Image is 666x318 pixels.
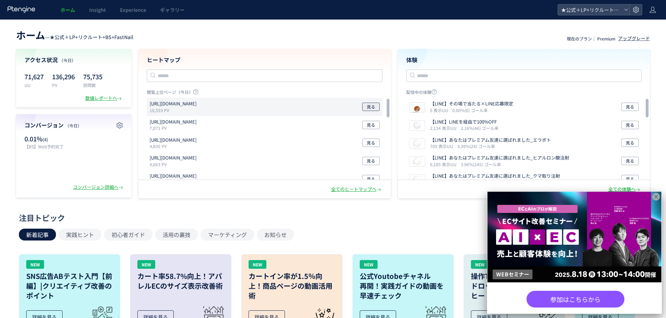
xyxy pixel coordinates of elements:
h4: コンバージョン [24,121,123,129]
i: 3.17%(246) ゴール率 [461,179,501,185]
p: 【LINE】あなたはプレミアム友達に選ばれました_ヒアルロン酸注射 [430,155,569,161]
div: コンバージョン詳細へ [73,184,124,191]
span: 見る [367,121,375,129]
i: 6,185 表示UU [430,161,459,167]
h4: 体験 [406,56,642,64]
span: （今日） [59,57,76,63]
p: 71,627 [24,71,44,82]
i: 2.16%(46) ゴール率 [461,125,499,131]
span: (4) [43,136,48,143]
div: ドメイン: [DOMAIN_NAME] [18,18,81,24]
p: 現在のプラン： Premium [567,36,615,42]
div: 全ての体験へ [608,186,642,193]
button: 実践ヒント [59,229,101,241]
span: ★公式＋LP+リクルート+BS+FastNail [50,34,133,40]
p: https://fastnail.app/search/result [150,137,196,143]
span: Experience [120,6,146,13]
h3: 操作Tips: ドロップダウンメニューの ヒートマップの確認方法 [471,271,558,301]
div: NEW [471,260,489,269]
div: 注目トピック [19,212,644,223]
span: ホーム [16,28,45,42]
div: v 4.0.24 [20,11,34,17]
p: 4,663 PV [150,161,199,167]
i: 3.96%(245) ゴール率 [461,161,501,167]
button: 見る [621,103,639,111]
button: 見る [362,139,380,147]
div: NEW [360,260,378,269]
p: PV [52,82,75,88]
span: 見る [626,139,634,147]
p: UU [24,82,44,88]
button: お知らせ [257,229,294,241]
p: 【LINE】あなたはプレミアム友達に選ばれました_エラボト [430,137,551,143]
i: 3.39%(24) ゴール率 [457,143,495,149]
h4: ヒートマップ [147,56,382,64]
span: 見る [367,103,375,111]
i: 0 表示UU [430,107,451,113]
span: 見る [367,157,375,165]
p: 訪問数 [83,82,102,88]
button: 見る [362,175,380,183]
span: 見る [626,121,634,129]
span: 見る [367,139,375,147]
button: 見る [362,103,380,111]
div: NEW [137,260,155,269]
span: ホーム [60,6,75,13]
p: 【LINE】その場で当たる×LINE応募限定 [430,101,513,107]
p: 4,058 PV [150,179,199,185]
img: tab_keywords_by_traffic_grey.svg [73,41,79,47]
button: 見る [362,121,380,129]
p: https://tcb-beauty.net/menu/nikibi_all1_6 [150,119,196,125]
p: 配信中の体験 [406,89,642,98]
span: ★公式＋LP+リクルート+BS+FastNail [559,5,621,15]
button: 新着記事 [19,229,56,241]
div: ドメイン概要 [31,42,58,46]
button: 見る [621,121,639,129]
button: 見る [621,175,639,183]
img: 3ba56b08bae5a26022351032e82cdd011755048441634.png [409,103,425,112]
i: 2,134 表示UU [430,125,459,131]
p: 136,296 [52,71,75,82]
img: website_grey.svg [11,18,17,24]
p: 10,333 PV [150,107,199,113]
i: 709 表示UU [430,143,456,149]
i: 7,755 表示UU [430,179,459,185]
button: 活用の裏技 [155,229,198,241]
div: アップグレード [618,35,650,42]
span: （今日） [65,123,82,128]
h3: 公式Youtobeチャネル 再開！実践ガイドの動画を 早速チェック [360,271,446,301]
p: 75,735 [83,71,102,82]
p: 【BS】Web予約完了 [24,143,70,149]
p: 【LINE】あなたはプレミアム友達に選ばれました_クマ取り注射 [430,173,560,179]
p: https://fastnail.app [150,101,196,107]
i: 0.00%(0) ゴール率 [452,107,488,113]
p: 【LINE】LINEを経由で100%OFF [430,119,497,125]
span: 見る [626,103,634,111]
div: — [16,28,133,42]
h3: SNS広告ABテスト入門【前編】|クリエイティブ改善のポイント [26,271,113,301]
span: 見る [367,175,375,183]
button: マーケティング [201,229,254,241]
div: キーワード流入 [81,42,113,46]
button: 見る [362,157,380,165]
p: 閲覧上位ページ（今日） [147,89,382,98]
button: 初心者ガイド [104,229,152,241]
p: https://tcb-beauty.net/menu/simitori_04 [150,155,196,161]
span: 見る [626,175,634,183]
h4: アクセス状況 [24,56,123,64]
button: 見る [621,139,639,147]
h3: カートイン率が1.5％向上！商品ページの動画活用術 [249,271,335,301]
div: NEW [26,260,44,269]
h3: カート率58.7%向上！アパレルECのサイズ表示改善術 [137,271,224,291]
div: 数値レポートへ [85,95,123,102]
p: 4,835 PV [150,143,199,149]
span: Insight [89,6,106,13]
p: 7,071 PV [150,125,199,131]
img: logo_orange.svg [11,11,17,17]
button: 見る [621,157,639,165]
p: 0.01% [24,134,70,143]
span: 見る [626,157,634,165]
div: 全てのヒートマップへ [331,186,382,193]
div: NEW [249,260,266,269]
img: tab_domain_overview_orange.svg [24,41,29,47]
